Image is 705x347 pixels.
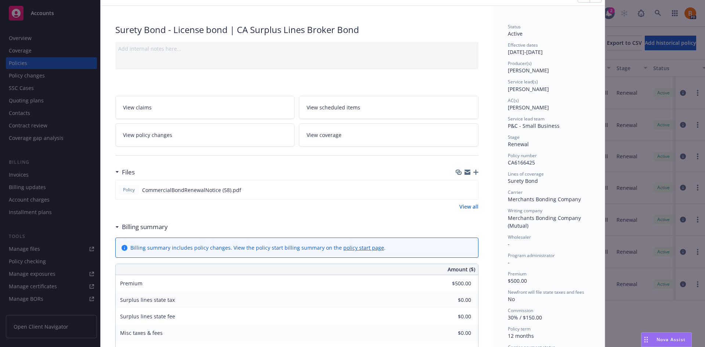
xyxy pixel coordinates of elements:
span: Surplus lines state fee [120,313,175,320]
span: View claims [123,104,152,111]
span: Amount ($) [448,265,475,273]
span: View scheduled items [307,104,360,111]
span: [PERSON_NAME] [508,86,549,93]
span: Producer(s) [508,60,532,66]
span: Premium [120,280,142,287]
span: View policy changes [123,131,172,139]
span: Surplus lines state tax [120,296,175,303]
span: Merchants Bonding Company [508,196,581,203]
div: Add internal notes here... [118,45,476,53]
span: Carrier [508,189,523,195]
span: Lines of coverage [508,171,544,177]
span: - [508,259,510,266]
span: P&C - Small Business [508,122,560,129]
span: Stage [508,134,520,140]
span: Active [508,30,523,37]
h3: Billing summary [122,222,168,232]
span: Premium [508,271,527,277]
span: Program administrator [508,252,555,259]
span: Policy number [508,152,537,159]
div: Files [115,167,135,177]
input: 0.00 [428,294,476,306]
a: View all [459,203,478,210]
div: Surety Bond - License bond | CA Surplus Lines Broker Bond [115,24,478,36]
span: View coverage [307,131,341,139]
span: CA6166425 [508,159,535,166]
input: 0.00 [428,278,476,289]
span: Wholesaler [508,234,531,240]
button: download file [457,186,463,194]
span: [PERSON_NAME] [508,67,549,74]
span: Policy term [508,326,531,332]
div: Drag to move [641,333,651,347]
h3: Files [122,167,135,177]
span: Newfront will file state taxes and fees [508,289,584,295]
input: 0.00 [428,328,476,339]
span: Surety Bond [508,177,538,184]
a: View coverage [299,123,478,147]
span: Commission [508,307,533,314]
span: AC(s) [508,97,519,104]
input: 0.00 [428,311,476,322]
span: Writing company [508,207,542,214]
div: [DATE] - [DATE] [508,42,590,56]
span: No [508,296,515,303]
a: policy start page [343,244,384,251]
a: View claims [115,96,295,119]
div: Billing summary includes policy changes. View the policy start billing summary on the . [130,244,386,252]
span: - [508,241,510,247]
span: $500.00 [508,277,527,284]
button: Nova Assist [641,332,692,347]
a: View policy changes [115,123,295,147]
span: Policy [122,187,136,193]
span: Effective dates [508,42,538,48]
div: Billing summary [115,222,168,232]
span: CommercialBondRenewalNotice (58).pdf [142,186,241,194]
a: View scheduled items [299,96,478,119]
span: Merchants Bonding Company (Mutual) [508,214,582,229]
button: preview file [469,186,475,194]
span: Renewal [508,141,529,148]
span: [PERSON_NAME] [508,104,549,111]
span: Service lead team [508,116,545,122]
span: Misc taxes & fees [120,329,163,336]
span: Nova Assist [657,336,686,343]
span: 12 months [508,332,534,339]
span: 30% / $150.00 [508,314,542,321]
span: Service lead(s) [508,79,538,85]
span: Status [508,24,521,30]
